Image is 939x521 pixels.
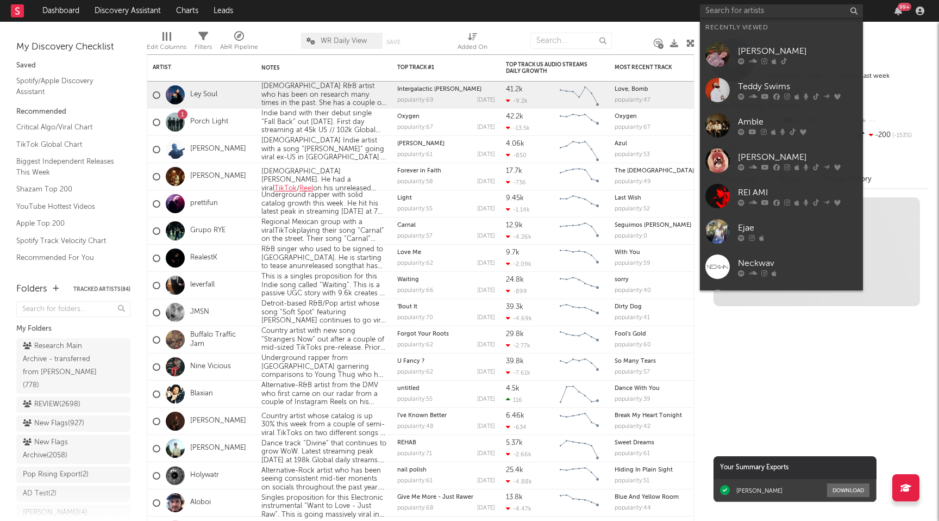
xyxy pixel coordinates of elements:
[147,27,186,59] div: Edit Columns
[297,185,299,192] span: /
[506,222,523,229] div: 12.9k
[397,97,434,103] div: popularity: 69
[615,206,650,212] div: popularity: 52
[700,72,863,108] a: Teddy Swims
[615,315,650,321] div: popularity: 41
[23,436,99,462] div: New Flags Archive ( 2058 )
[736,487,782,494] div: [PERSON_NAME]
[615,288,651,294] div: popularity: 40
[16,322,130,336] div: My Folders
[397,114,420,120] a: Oxygen
[23,487,57,500] div: AD Test ( 2 )
[397,206,433,212] div: popularity: 55
[506,113,523,120] div: 42.2k
[274,185,297,192] a: TikTok
[477,505,495,511] div: [DATE]
[615,168,694,174] a: The [DEMOGRAPHIC_DATA]
[190,331,251,349] a: Buffalo Traffic Jam
[506,385,519,392] div: 4.5k
[615,64,696,71] div: Most Recent Track
[856,128,928,142] div: -200
[23,417,84,430] div: New Flags ( 927 )
[615,478,649,484] div: popularity: 51
[615,413,682,419] a: Break My Heart Tonight
[555,109,604,136] svg: Chart title
[261,110,380,159] span: Indie band with their debut single “Fall Back” out [DATE]. First day streaming at 45k US // 102k ...
[16,106,130,119] div: Recommended
[190,362,231,371] a: Nine Vicious
[397,386,420,392] a: untitled
[615,467,673,473] a: Hiding In Plain Sight
[16,235,120,247] a: Spotify Track Velocity Chart
[555,245,604,272] svg: Chart title
[555,163,604,190] svg: Chart title
[261,185,385,218] span: on his unreleased song “[PERSON_NAME] 18:20”. UGC has not completely connected, but he has added ...
[477,260,495,266] div: [DATE]
[190,90,217,100] a: Ley Soul
[397,141,445,147] a: [PERSON_NAME]
[261,246,385,304] span: unreleased song
[397,440,416,446] a: REHAB
[397,467,495,473] div: nail polish
[220,41,258,54] div: A&R Pipeline
[615,195,641,201] a: Last Wish
[555,136,604,163] svg: Chart title
[615,114,637,120] a: Oxygen
[615,494,712,500] div: Blue And Yellow Room
[555,326,604,353] svg: Chart title
[397,168,495,174] div: Forever in Faith
[615,440,654,446] a: Sweet Dreams
[506,86,523,93] div: 41.2k
[827,483,869,497] button: Download
[894,7,902,15] button: 99+
[615,467,712,473] div: Hiding In Plain Sight
[73,287,130,292] button: Tracked Artists(84)
[700,108,863,143] a: Amble
[615,179,651,185] div: popularity: 49
[299,185,313,192] span: Reel
[397,260,433,266] div: popularity: 62
[397,413,495,419] div: I've Known Better
[397,358,495,364] div: U Fancy ?
[16,218,120,230] a: Apple Top 200
[397,222,495,228] div: Carnal
[220,27,258,59] div: A&R Pipeline
[700,214,863,249] a: Ejae
[506,478,532,485] div: -4.88k
[477,97,495,103] div: [DATE]
[615,424,650,430] div: popularity: 42
[16,301,130,317] input: Search for folders...
[615,114,712,120] div: Oxygen
[261,137,386,178] span: sound
[615,152,650,158] div: popularity: 53
[615,396,650,402] div: popularity: 39
[16,139,120,151] a: TikTok Global Chart
[738,186,857,199] div: REI AMI
[16,121,120,133] a: Critical Algo/Viral Chart
[397,440,495,446] div: REHAB
[321,38,367,45] span: WR Daily View
[477,125,495,131] div: [DATE]
[615,141,627,147] a: Azul
[506,195,524,202] div: 9.45k
[397,195,412,201] a: Light
[738,115,857,128] div: Amble
[16,415,130,432] a: New Flags(927)
[477,233,495,239] div: [DATE]
[397,125,433,131] div: popularity: 67
[615,386,712,392] div: Dance With You
[397,168,441,174] a: Forever in Faith
[458,41,487,54] div: Added On
[397,505,434,511] div: popularity: 68
[615,386,660,392] a: Dance With You
[397,277,495,283] div: Waiting
[397,179,433,185] div: popularity: 58
[16,59,130,72] div: Saved
[506,451,531,458] div: -2.66k
[506,125,530,132] div: -13.5k
[615,168,712,174] div: The Gospel Of Thunder
[555,218,604,245] svg: Chart title
[458,27,487,59] div: Added On
[261,382,386,499] span: Alternative-R&B artist from the DMV who first came on our radar from a couple of Instagram Reels ...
